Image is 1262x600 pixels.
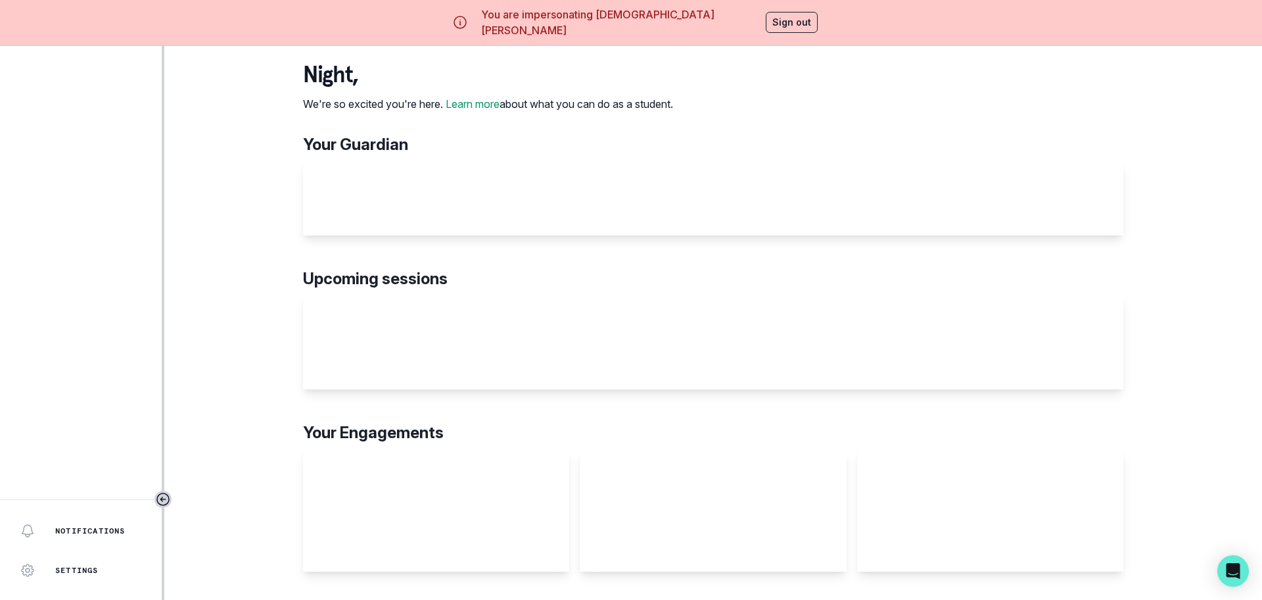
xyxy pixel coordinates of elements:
[766,12,818,33] button: Sign out
[446,97,500,111] a: Learn more
[481,7,760,38] p: You are impersonating [DEMOGRAPHIC_DATA][PERSON_NAME]
[303,62,673,88] p: night ,
[55,526,126,536] p: Notifications
[303,96,673,112] p: We're so excited you're here. about what you can do as a student.
[55,565,99,576] p: Settings
[303,267,1123,291] p: Upcoming sessions
[1217,555,1249,587] div: Open Intercom Messenger
[154,491,172,508] button: Toggle sidebar
[303,421,1123,445] p: Your Engagements
[303,133,1123,157] p: Your Guardian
